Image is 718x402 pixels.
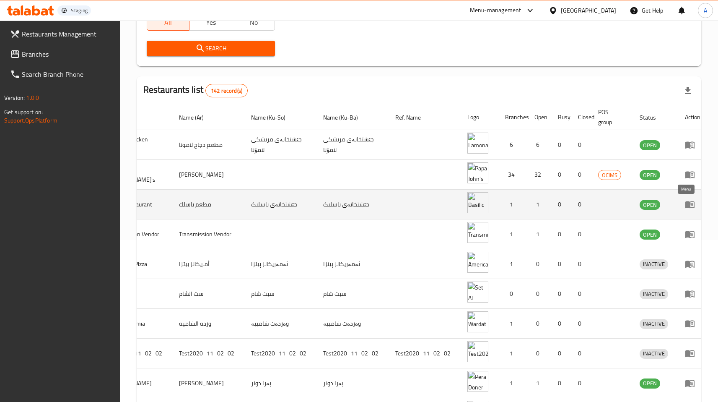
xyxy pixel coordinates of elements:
[179,112,215,123] span: Name (Ar)
[244,130,316,160] td: چێشتخانەی مریشکی لامۆنا
[551,249,571,279] td: 0
[640,200,660,210] span: OPEN
[551,339,571,368] td: 0
[22,29,113,39] span: Restaurants Management
[172,339,244,368] td: Test2020_11_02_02
[389,339,461,368] td: Test2020_11_02_02
[571,219,591,249] td: 0
[640,112,667,123] span: Status
[470,5,521,16] div: Menu-management
[3,64,120,84] a: Search Branch Phone
[3,44,120,64] a: Branches
[172,279,244,309] td: ست الشام
[551,219,571,249] td: 0
[244,368,316,398] td: پەرا دونر
[640,379,660,389] div: OPEN
[528,160,551,190] td: 32
[678,81,698,101] div: Export file
[467,252,488,273] img: Americans Pizza
[467,282,488,303] img: Set Al Sham
[498,368,528,398] td: 1
[571,130,591,160] td: 0
[551,160,571,190] td: 0
[172,160,244,190] td: [PERSON_NAME]
[193,16,229,29] span: Yes
[528,339,551,368] td: 0
[640,349,668,358] span: INACTIVE
[467,222,488,243] img: Transmission Vendor
[244,339,316,368] td: Test2020_11_02_02
[316,190,389,219] td: چێشتخانەی باسلیک
[189,14,232,31] button: Yes
[316,279,389,309] td: سیت شام
[640,259,668,269] div: INACTIVE
[551,104,571,130] th: Busy
[71,7,88,14] div: Staging
[685,348,700,358] div: Menu
[551,130,571,160] td: 0
[571,104,591,130] th: Closed
[467,162,488,183] img: Papa John's
[678,104,707,130] th: Action
[685,140,700,150] div: Menu
[467,341,488,362] img: Test2020_11_02_02
[571,160,591,190] td: 0
[640,319,668,329] div: INACTIVE
[640,319,668,329] span: INACTIVE
[467,311,488,332] img: Wardat Shamia
[244,309,316,339] td: وەردەت شامییە
[498,160,528,190] td: 34
[640,140,660,150] div: OPEN
[685,318,700,329] div: Menu
[498,249,528,279] td: 1
[498,339,528,368] td: 1
[571,368,591,398] td: 0
[22,49,113,59] span: Branches
[598,107,623,127] span: POS group
[172,368,244,398] td: [PERSON_NAME]
[498,130,528,160] td: 6
[244,249,316,279] td: ئەمەریکانز پیتزا
[571,190,591,219] td: 0
[236,16,272,29] span: No
[704,6,707,15] span: A
[561,6,616,15] div: [GEOGRAPHIC_DATA]
[395,112,432,123] span: Ref. Name
[461,104,498,130] th: Logo
[498,104,528,130] th: Branches
[3,24,120,44] a: Restaurants Management
[685,259,700,269] div: Menu
[147,41,275,56] button: Search
[551,368,571,398] td: 0
[528,279,551,309] td: 0
[571,279,591,309] td: 0
[22,69,113,79] span: Search Branch Phone
[685,378,700,388] div: Menu
[467,133,488,154] img: Lamona Chicken Restaurant
[316,130,389,160] td: چێشتخانەی مریشکی لامۆنا
[640,170,660,180] span: OPEN
[498,219,528,249] td: 1
[244,190,316,219] td: چێشتخانەی باسلیک
[640,230,660,240] div: OPEN
[467,192,488,213] img: Basilic Restaurant
[571,249,591,279] td: 0
[232,14,275,31] button: No
[316,249,389,279] td: ئەمەریکانز پیتزا
[685,170,700,180] div: Menu
[528,219,551,249] td: 1
[599,170,621,180] span: OCIMS
[150,16,187,29] span: All
[4,115,57,126] a: Support.OpsPlatform
[551,190,571,219] td: 0
[528,104,551,130] th: Open
[528,130,551,160] td: 6
[205,84,248,97] div: Total records count
[206,87,247,95] span: 142 record(s)
[640,289,668,299] span: INACTIVE
[551,309,571,339] td: 0
[244,279,316,309] td: سیت شام
[4,107,43,117] span: Get support on:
